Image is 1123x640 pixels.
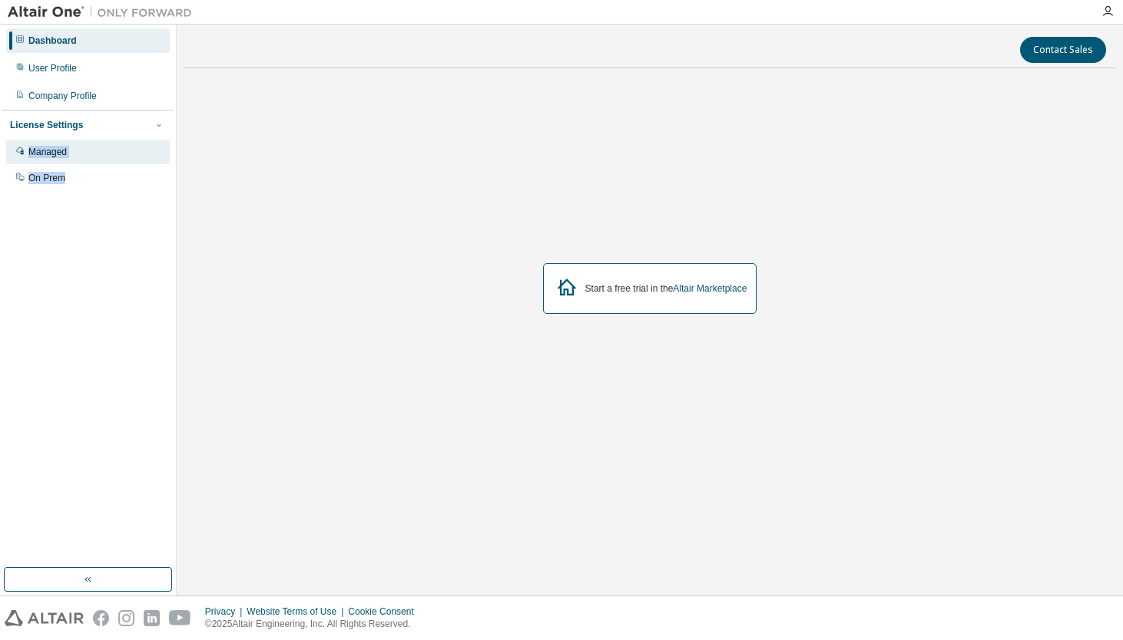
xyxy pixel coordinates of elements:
[348,605,422,618] div: Cookie Consent
[247,605,348,618] div: Website Terms of Use
[8,5,200,20] img: Altair One
[144,610,160,626] img: linkedin.svg
[5,610,84,626] img: altair_logo.svg
[585,282,747,295] div: Start a free trial in the
[28,146,67,158] div: Managed
[93,610,109,626] img: facebook.svg
[205,605,247,618] div: Privacy
[169,610,191,626] img: youtube.svg
[205,618,423,631] p: © 2025 Altair Engineering, Inc. All Rights Reserved.
[28,90,97,102] div: Company Profile
[28,62,77,74] div: User Profile
[28,172,65,184] div: On Prem
[118,610,134,626] img: instagram.svg
[1020,37,1106,63] button: Contact Sales
[673,283,747,294] a: Altair Marketplace
[28,35,77,47] div: Dashboard
[10,119,83,131] div: License Settings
